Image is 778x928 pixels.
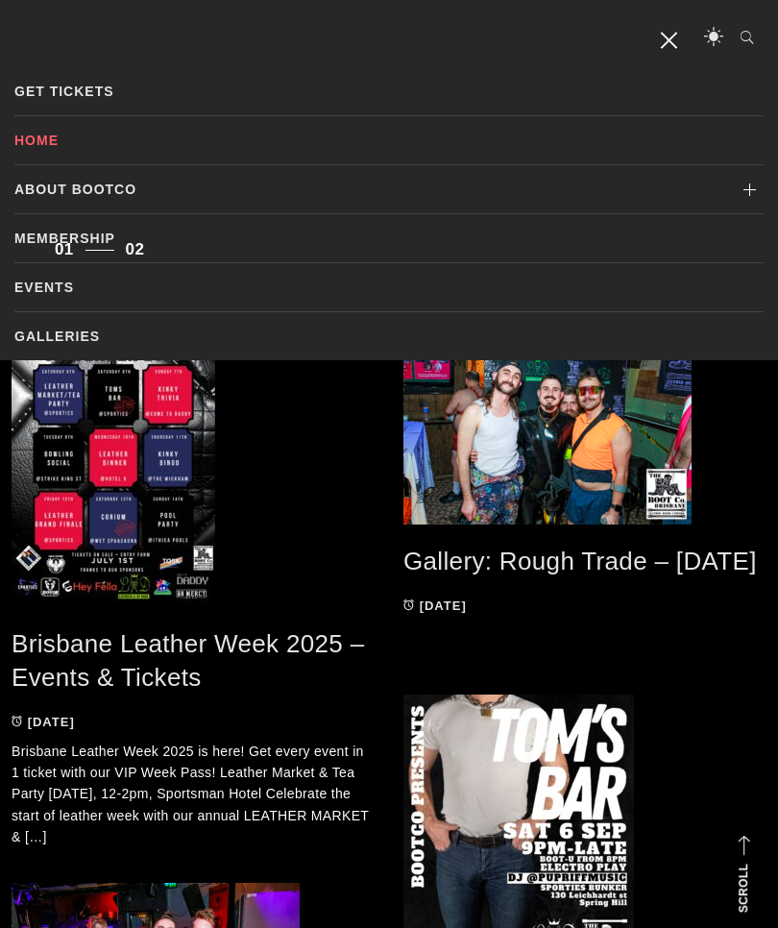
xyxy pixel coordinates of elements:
[12,629,365,692] a: Brisbane Leather Week 2025 – Events & Tickets
[14,214,764,262] a: Membership
[737,864,750,913] strong: Scroll
[14,165,764,213] a: About BootCo
[14,116,764,164] a: Home
[14,263,764,311] a: Events
[124,224,147,276] button: 2
[12,741,375,848] p: Brisbane Leather Week 2025 is here! Get every event in 1 ticket with our VIP Week Pass! Leather M...
[403,598,467,613] a: [DATE]
[12,715,75,729] a: [DATE]
[14,312,764,360] a: Galleries
[403,547,757,575] a: Gallery: Rough Trade – [DATE]
[53,224,76,276] button: 1
[420,598,467,613] time: [DATE]
[14,67,764,115] a: GET TICKETS
[28,715,75,729] time: [DATE]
